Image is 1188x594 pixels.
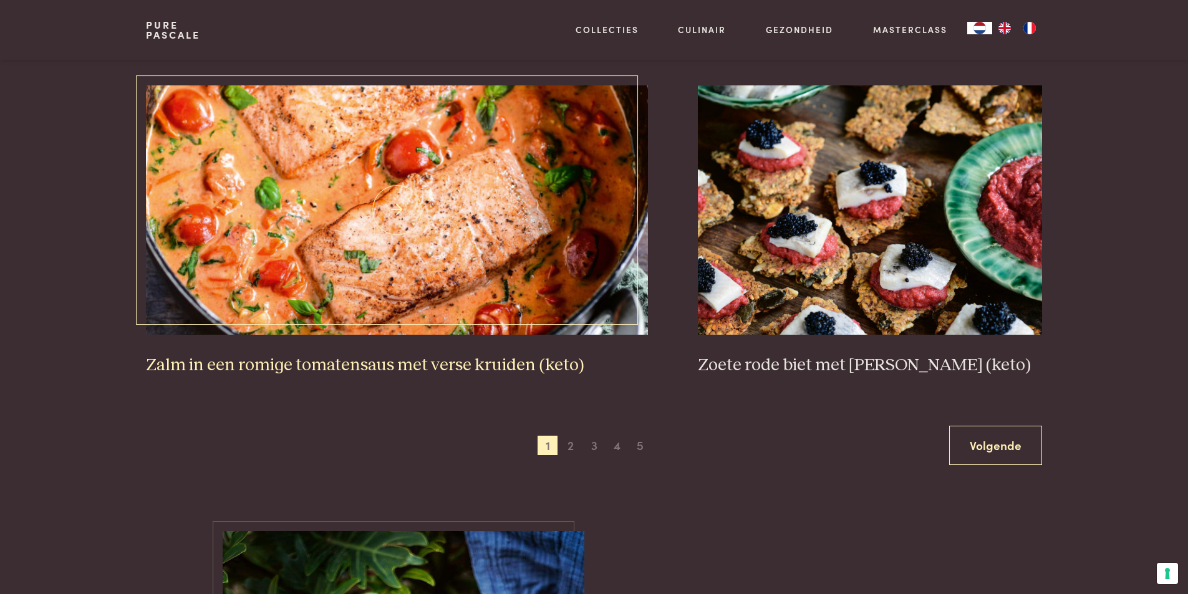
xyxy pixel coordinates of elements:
button: Uw voorkeuren voor toestemming voor trackingtechnologieën [1157,563,1178,584]
aside: Language selected: Nederlands [967,22,1042,34]
a: Culinair [678,23,726,36]
a: Volgende [949,426,1042,465]
span: 2 [561,436,581,456]
img: Zoete rode biet met zure haring (keto) [698,85,1042,335]
a: Zoete rode biet met zure haring (keto) Zoete rode biet met [PERSON_NAME] (keto) [698,85,1042,376]
span: 4 [607,436,627,456]
ul: Language list [992,22,1042,34]
img: Zalm in een romige tomatensaus met verse kruiden (keto) [146,85,648,335]
a: FR [1017,22,1042,34]
h3: Zoete rode biet met [PERSON_NAME] (keto) [698,355,1042,376]
span: 1 [538,436,558,456]
h3: Zalm in een romige tomatensaus met verse kruiden (keto) [146,355,648,376]
a: Collecties [576,23,639,36]
a: Zalm in een romige tomatensaus met verse kruiden (keto) Zalm in een romige tomatensaus met verse ... [146,85,648,376]
a: Gezondheid [766,23,833,36]
a: Masterclass [873,23,947,36]
a: PurePascale [146,20,200,40]
a: NL [967,22,992,34]
div: Language [967,22,992,34]
span: 3 [584,436,604,456]
a: EN [992,22,1017,34]
span: 5 [630,436,650,456]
